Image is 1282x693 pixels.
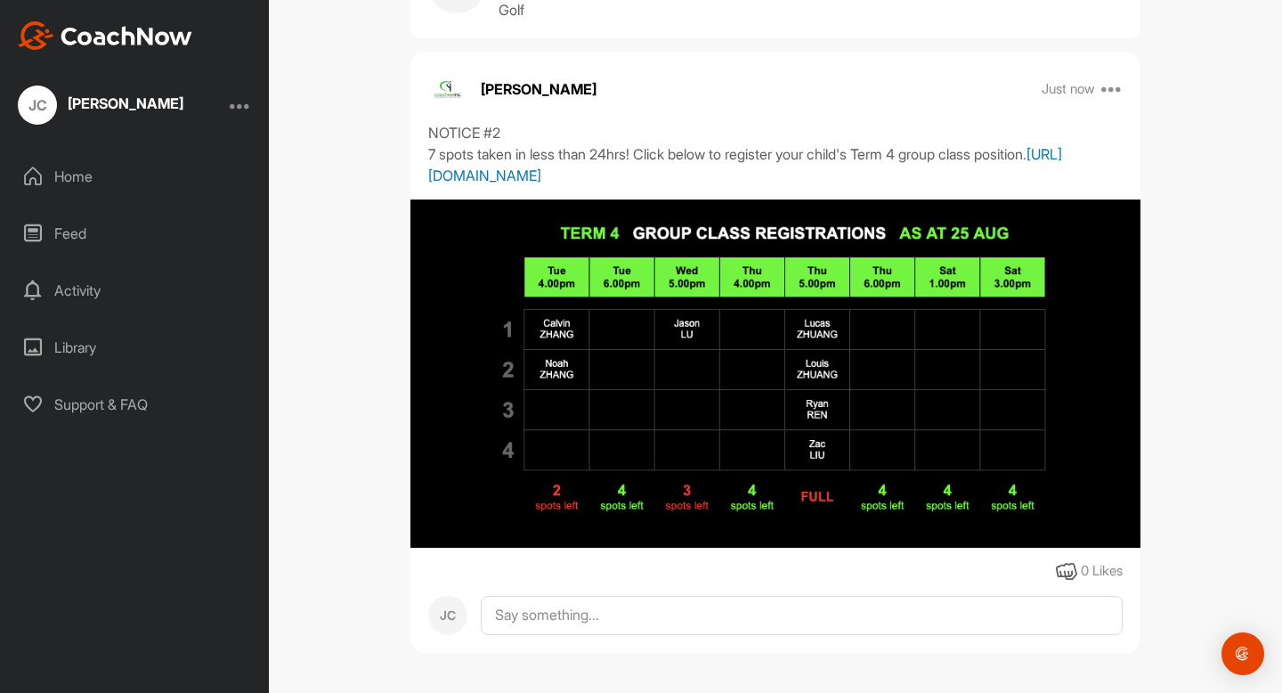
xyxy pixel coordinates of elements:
[10,325,261,370] div: Library
[10,154,261,199] div: Home
[428,145,1062,184] a: [URL][DOMAIN_NAME]
[410,200,1140,548] img: media
[1221,632,1264,675] div: Open Intercom Messenger
[428,122,1123,186] div: NOTICE #2 7 spots taken in less than 24hrs! Click below to register your child's Term 4 group cla...
[481,78,596,100] p: [PERSON_NAME]
[10,382,261,427] div: Support & FAQ
[1042,80,1095,98] p: Just now
[428,69,467,109] img: avatar
[10,211,261,256] div: Feed
[68,96,183,110] div: [PERSON_NAME]
[18,21,192,50] img: CoachNow
[1081,561,1123,582] div: 0 Likes
[18,86,57,125] div: JC
[10,268,261,313] div: Activity
[428,596,467,635] div: JC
